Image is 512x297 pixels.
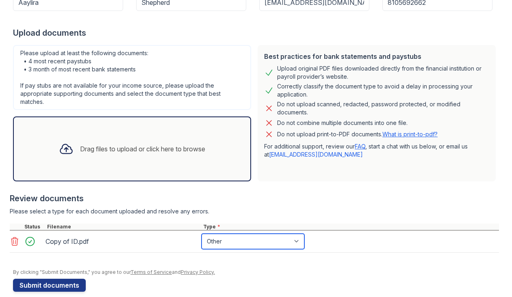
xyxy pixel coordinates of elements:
[277,130,438,138] p: Do not upload print-to-PDF documents.
[13,269,499,275] div: By clicking "Submit Documents," you agree to our and
[277,118,408,128] div: Do not combine multiple documents into one file.
[13,279,86,292] button: Submit documents
[13,45,251,110] div: Please upload at least the following documents: • 4 most recent paystubs • 3 month of most recent...
[181,269,215,275] a: Privacy Policy.
[202,224,499,230] div: Type
[269,151,363,158] a: [EMAIL_ADDRESS][DOMAIN_NAME]
[10,207,499,215] div: Please select a type for each document uploaded and resolve any errors.
[277,65,489,81] div: Upload original PDF files downloaded directly from the financial institution or payroll provider’...
[13,27,499,39] div: Upload documents
[264,142,489,159] p: For additional support, review our , start a chat with us below, or email us at
[10,193,499,204] div: Review documents
[23,224,46,230] div: Status
[46,224,202,230] div: Filename
[277,100,489,116] div: Do not upload scanned, redacted, password protected, or modified documents.
[382,131,438,138] a: What is print-to-pdf?
[264,52,489,61] div: Best practices for bank statements and paystubs
[46,235,198,248] div: Copy of ID.pdf
[80,144,205,154] div: Drag files to upload or click here to browse
[130,269,172,275] a: Terms of Service
[277,82,489,99] div: Correctly classify the document type to avoid a delay in processing your application.
[355,143,365,150] a: FAQ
